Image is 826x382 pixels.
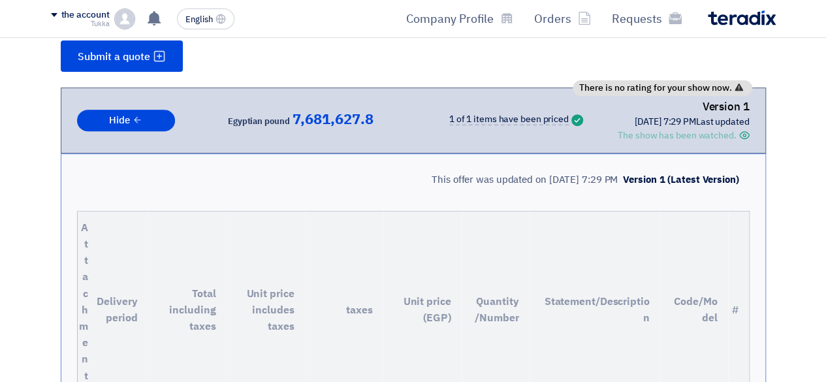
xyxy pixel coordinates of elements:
font: 7,681,627.8 [292,108,373,130]
font: Unit price (EGP) [403,294,451,326]
font: Version 1 (Latest Version) [623,172,739,187]
img: Teradix logo [708,10,776,25]
font: Last updated [696,115,750,129]
button: Hide [77,110,175,131]
font: Total including taxes [169,285,215,334]
font: Delivery period [97,294,137,326]
font: Quantity/Number [475,294,518,326]
font: Hide [109,113,130,127]
button: English [177,8,234,29]
font: Requests [612,10,662,27]
a: Orders [524,3,601,34]
font: Code/Model [674,294,717,326]
font: 1 of 1 items have been priced [449,112,569,126]
font: Submit a quote [78,49,150,65]
font: Version 1 [702,99,749,115]
font: [DATE] 7:29 PM [635,115,696,129]
font: Orders [534,10,571,27]
font: taxes [346,302,373,318]
font: Tukka [91,18,110,29]
a: Requests [601,3,692,34]
font: The show has been watched. [618,129,736,142]
font: There is no rating for your show now. [579,81,732,95]
font: Statement/Description [544,294,649,326]
font: This offer was updated on [DATE] 7:29 PM [432,172,618,187]
font: Unit price includes taxes [246,285,294,334]
font: Egyptian pound [228,115,290,127]
font: English [185,13,213,25]
img: profile_test.png [114,8,135,29]
font: the account [61,8,110,22]
font: Company Profile [406,10,494,27]
button: Submit a quote [61,40,183,72]
font: # [732,302,739,318]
